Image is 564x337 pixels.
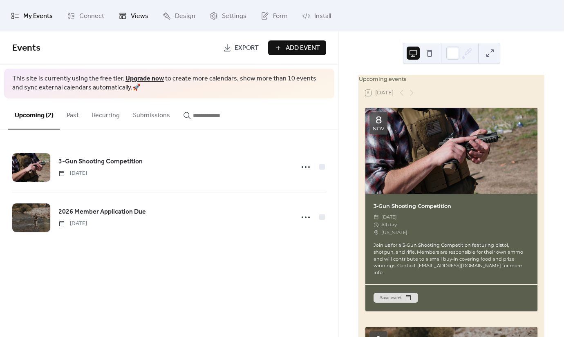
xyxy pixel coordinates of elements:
span: Connect [79,10,104,22]
a: Settings [204,3,253,28]
a: Design [157,3,201,28]
span: Design [175,10,195,22]
button: Add Event [268,40,326,55]
div: Join us for a 3-Gun Shooting Competition featuring pistol, shotgun, and rifle. Members are respon... [365,242,537,276]
span: My Events [23,10,53,22]
span: Form [273,10,288,22]
button: Submissions [126,98,177,129]
span: [DATE] [58,169,87,178]
span: Export [235,43,259,53]
a: 2026 Member Application Due [58,207,146,217]
div: Nov [373,126,384,131]
span: [DATE] [381,213,397,221]
button: Save event [374,293,418,303]
span: Views [131,10,148,22]
span: This site is currently using the free tier. to create more calendars, show more than 10 events an... [12,74,326,93]
div: 3-Gun Shooting Competition [365,202,537,210]
span: 3-Gun Shooting Competition [58,157,143,167]
a: Views [112,3,154,28]
button: Past [60,98,85,129]
a: Install [296,3,337,28]
div: Upcoming events [359,75,544,83]
div: ​ [374,221,379,229]
a: My Events [5,3,59,28]
a: Export [217,40,265,55]
a: 3-Gun Shooting Competition [58,156,143,167]
div: ​ [374,213,379,221]
button: Recurring [85,98,126,129]
a: Form [255,3,294,28]
div: 8 [376,115,382,125]
span: Add Event [286,43,320,53]
button: Upcoming (2) [8,98,60,129]
a: Connect [61,3,110,28]
span: All day [381,221,397,229]
span: Settings [222,10,246,22]
span: [DATE] [58,219,87,228]
span: Install [314,10,331,22]
a: Upgrade now [125,72,164,85]
div: ​ [374,229,379,237]
span: [US_STATE] [381,229,407,237]
span: Events [12,39,40,57]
